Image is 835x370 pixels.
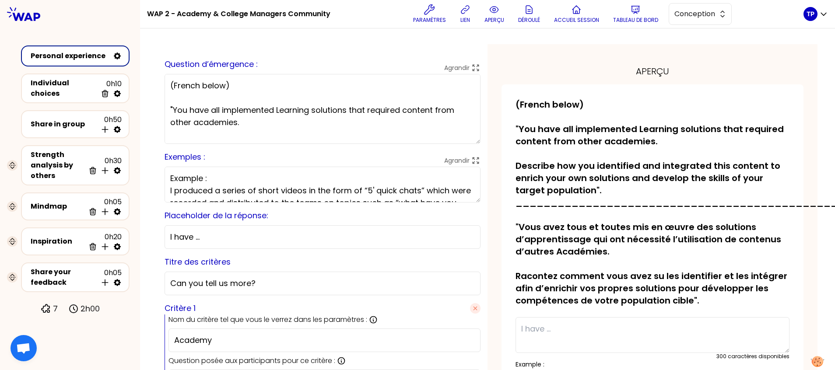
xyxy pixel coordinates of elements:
div: Individual choices [31,78,97,99]
p: Agrandir [444,63,470,72]
button: aperçu [481,1,508,27]
button: Déroulé [515,1,544,27]
div: 0h50 [97,115,122,134]
p: Accueil session [554,17,599,24]
p: Tableau de bord [613,17,658,24]
button: Tableau de bord [610,1,662,27]
p: Agrandir [444,156,470,165]
label: Question d’émergence : [165,59,258,70]
p: 7 [53,303,58,315]
label: Titre des critères [165,256,231,267]
p: Nom du critère tel que vous le verrez dans les paramètres : [168,314,367,325]
label: Exemples : [165,151,205,162]
label: Critère 1 [165,302,196,314]
div: Share in group [31,119,97,129]
div: Inspiration [31,236,85,247]
div: aperçu [502,65,803,77]
button: TP [803,7,828,21]
div: 300 caractères disponibles [716,353,789,360]
div: Strength analysis by others [31,150,85,181]
div: 0h20 [85,232,122,251]
div: 0h30 [85,156,122,175]
button: Conception [669,3,732,25]
div: Mindmap [31,201,85,212]
div: 0h10 [97,79,122,98]
span: Conception [674,9,714,19]
p: lien [460,17,470,24]
div: 0h05 [97,268,122,287]
p: Déroulé [518,17,540,24]
p: aperçu [484,17,504,24]
label: Placeholder de la réponse: [165,210,268,221]
textarea: Example : I produced a series of short videos in the form of “5' quick chats” which were recorded... [165,167,481,202]
input: Ex: Expérience [174,334,475,346]
div: 0h05 [85,197,122,216]
p: (French below) "You have all implemented Learning solutions that required content from other acad... [516,98,789,307]
p: TP [807,10,814,18]
div: Share your feedback [31,267,97,288]
p: Question posée aux participants pour ce critère : [168,356,335,366]
div: Personal experience [31,51,109,61]
div: Ouvrir le chat [11,335,37,361]
button: Paramètres [410,1,449,27]
button: Accueil session [551,1,603,27]
p: Paramètres [413,17,446,24]
button: lien [456,1,474,27]
p: 2h00 [81,303,100,315]
textarea: (French below) "You have all implemented Learning solutions that required content from other acad... [165,74,481,144]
